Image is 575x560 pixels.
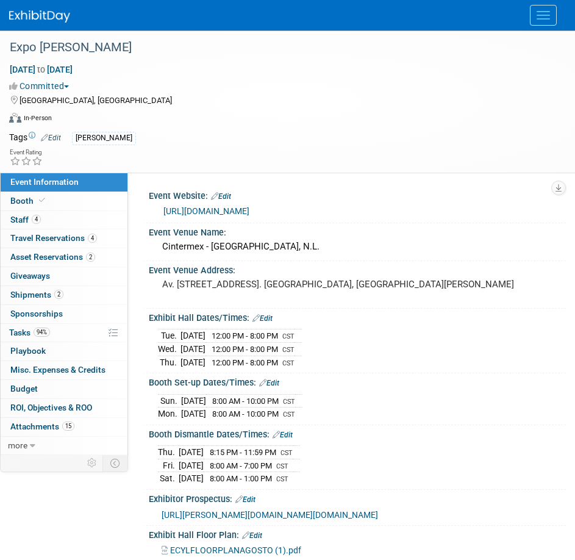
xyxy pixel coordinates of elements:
td: [DATE] [181,407,206,420]
span: [DATE] [DATE] [9,64,73,75]
span: 8:00 AM - 1:00 PM [210,474,272,483]
a: Attachments15 [1,418,127,436]
span: 12:00 PM - 8:00 PM [212,345,278,354]
div: Event Venue Name: [149,223,566,239]
span: CST [282,332,295,340]
td: [DATE] [179,446,204,459]
a: Playbook [1,342,127,361]
span: CST [282,346,295,354]
span: 8:00 AM - 10:00 PM [212,409,279,418]
td: Wed. [158,343,180,356]
a: ROI, Objectives & ROO [1,399,127,417]
span: Asset Reservations [10,252,95,262]
span: Tasks [9,328,50,337]
i: Booth reservation complete [39,197,45,204]
span: 12:00 PM - 8:00 PM [212,331,278,340]
span: CST [283,411,295,418]
span: 2 [86,253,95,262]
a: Edit [252,314,273,323]
div: Event Venue Address: [149,261,566,276]
a: Edit [41,134,61,142]
a: Edit [235,495,255,504]
span: Sponsorships [10,309,63,318]
div: Event Format [9,111,560,129]
td: Personalize Event Tab Strip [82,455,103,471]
span: Travel Reservations [10,233,97,243]
td: Tue. [158,329,180,343]
div: Expo [PERSON_NAME] [5,37,551,59]
td: Tags [9,131,61,145]
a: Misc. Expenses & Credits [1,361,127,379]
span: Booth [10,196,48,206]
span: Misc. Expenses & Credits [10,365,105,375]
span: CST [283,398,295,406]
span: CST [276,462,288,470]
span: more [8,440,27,450]
span: 4 [32,215,41,224]
div: Cintermex - [GEOGRAPHIC_DATA], N.L. [158,237,557,256]
div: Booth Dismantle Dates/Times: [149,425,566,441]
div: Exhibit Hall Floor Plan: [149,526,566,542]
span: Playbook [10,346,46,356]
div: Exhibit Hall Dates/Times: [149,309,566,325]
div: Event Website: [149,187,566,203]
span: 8:00 AM - 10:00 PM [212,397,279,406]
span: 15 [62,422,74,431]
a: [URL][DOMAIN_NAME] [163,206,249,216]
img: Format-Inperson.png [9,113,21,123]
a: Edit [273,431,293,439]
div: Booth Set-up Dates/Times: [149,373,566,389]
td: [DATE] [179,459,204,472]
span: Staff [10,215,41,224]
pre: Av. [STREET_ADDRESS]. [GEOGRAPHIC_DATA], [GEOGRAPHIC_DATA][PERSON_NAME] [162,279,552,290]
td: Mon. [158,407,181,420]
span: Shipments [10,290,63,300]
span: CST [276,475,288,483]
td: [DATE] [180,356,205,368]
span: CST [280,449,293,457]
td: Fri. [158,459,179,472]
div: In-Person [23,113,52,123]
button: Committed [9,80,74,92]
td: [DATE] [179,472,204,485]
a: Giveaways [1,267,127,285]
span: 4 [88,234,97,243]
a: Edit [211,192,231,201]
span: 8:00 AM - 7:00 PM [210,461,272,470]
a: Sponsorships [1,305,127,323]
a: Shipments2 [1,286,127,304]
span: 94% [34,328,50,337]
a: Staff4 [1,211,127,229]
span: ECYLFLOORPLANAGOSTO (1).pdf [170,545,301,555]
a: Edit [242,531,262,540]
a: [URL][PERSON_NAME][DOMAIN_NAME][DOMAIN_NAME] [162,510,378,520]
td: [DATE] [181,394,206,407]
td: [DATE] [180,343,205,356]
span: ROI, Objectives & ROO [10,403,92,412]
span: 8:15 PM - 11:59 PM [210,448,276,457]
div: [PERSON_NAME] [72,132,136,145]
img: ExhibitDay [9,10,70,23]
a: Travel Reservations4 [1,229,127,248]
a: Booth [1,192,127,210]
span: Budget [10,384,38,393]
span: 12:00 PM - 8:00 PM [212,358,278,367]
td: Sat. [158,472,179,485]
a: Event Information [1,173,127,192]
td: Thu. [158,356,180,368]
td: Sun. [158,394,181,407]
a: Asset Reservations2 [1,248,127,267]
a: Tasks94% [1,324,127,342]
td: Toggle Event Tabs [103,455,128,471]
span: CST [282,359,295,367]
a: ECYLFLOORPLANAGOSTO (1).pdf [162,545,301,555]
a: more [1,437,127,455]
span: Event Information [10,177,79,187]
td: Thu. [158,446,179,459]
td: [DATE] [180,329,205,343]
span: [GEOGRAPHIC_DATA], [GEOGRAPHIC_DATA] [20,96,172,105]
a: Edit [259,379,279,387]
span: 2 [54,290,63,299]
span: Giveaways [10,271,50,281]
